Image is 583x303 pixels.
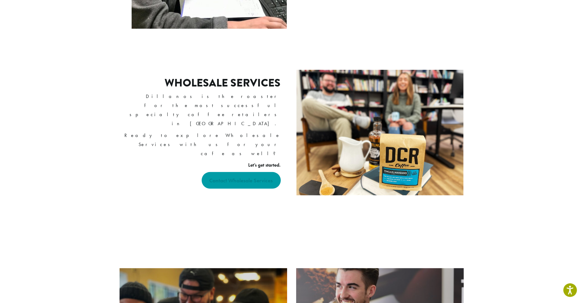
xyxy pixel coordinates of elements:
strong: Let’s get started. [248,162,281,168]
p: Dillanos is the roaster for the most successful specialty coffee retailers in [GEOGRAPHIC_DATA]. [121,92,281,128]
h2: Wholesale Services [165,77,281,90]
a: Contact Wholesale Services [202,172,281,189]
p: Ready to explore Wholesale Services with us for your cafe as well? [121,131,281,158]
strong: Contact Wholesale Services [210,177,273,184]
